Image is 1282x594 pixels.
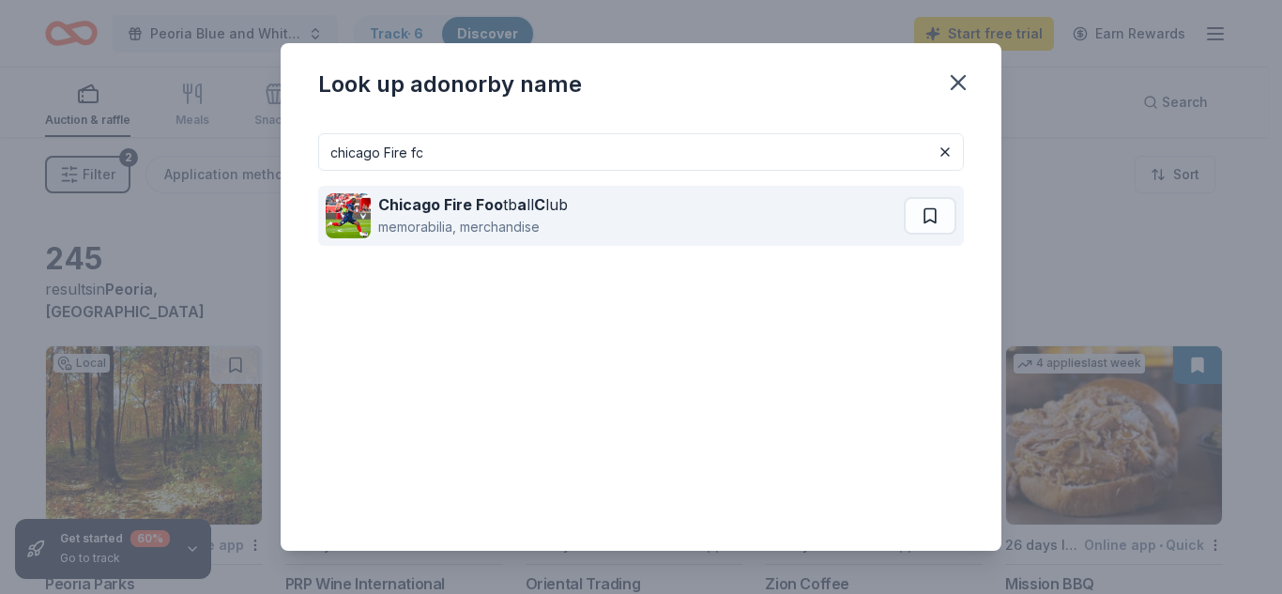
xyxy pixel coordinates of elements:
[318,69,582,99] div: Look up a donor by name
[534,195,545,214] strong: C
[517,195,527,214] strong: a
[326,193,371,238] img: Image for Chicago Fire Football Club
[378,216,568,238] div: memorabilia, merchandise
[378,193,568,216] div: tb ll lub
[318,133,964,171] input: Search
[378,195,503,214] strong: Chicago Fire Foo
